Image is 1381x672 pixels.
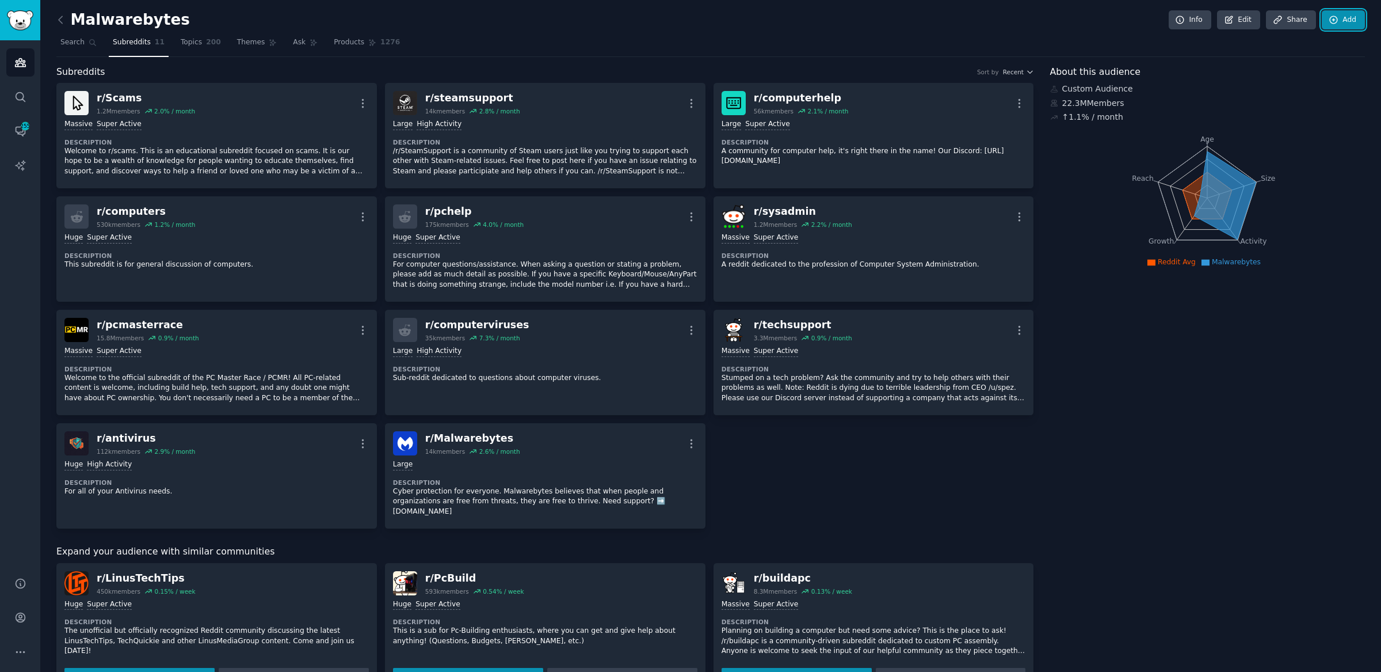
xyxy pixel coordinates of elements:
a: techsupportr/techsupport3.3Mmembers0.9% / monthMassiveSuper ActiveDescriptionStumped on a tech pr... [714,310,1034,415]
div: 15.8M members [97,334,144,342]
p: For all of your Antivirus needs. [64,487,369,497]
span: Products [334,37,364,48]
a: Add [1322,10,1365,30]
div: 0.9 % / month [811,334,852,342]
div: r/ PcBuild [425,571,524,586]
div: High Activity [417,346,461,357]
div: Large [393,119,413,130]
div: 1.2M members [97,107,140,115]
div: Massive [64,346,93,357]
img: sysadmin [722,204,746,229]
a: Share [1266,10,1315,30]
span: Themes [237,37,265,48]
a: Malwarebytesr/Malwarebytes14kmembers2.6% / monthLargeDescriptionCyber protection for everyone. Ma... [385,423,705,529]
span: Malwarebytes [1212,258,1261,266]
a: Search [56,33,101,57]
img: PcBuild [393,571,417,595]
a: Topics200 [177,33,225,57]
span: Search [60,37,85,48]
div: 56k members [754,107,793,115]
div: Super Active [87,233,132,244]
div: 112k members [97,447,140,455]
div: r/ buildapc [754,571,852,586]
dt: Description [64,252,369,260]
div: 2.2 % / month [811,221,852,229]
div: Huge [64,460,83,470]
div: Super Active [97,119,142,130]
img: steamsupport [393,91,417,115]
div: 0.54 % / week [483,587,524,595]
div: 22.3M Members [1050,97,1365,109]
div: Super Active [754,346,799,357]
dt: Description [393,479,697,487]
p: /r/SteamSupport is a community of Steam users just like you trying to support each other with Ste... [393,146,697,177]
div: Huge [64,233,83,244]
div: Large [722,119,741,130]
div: 593k members [425,587,469,595]
img: LinusTechTips [64,571,89,595]
p: This subreddit is for general discussion of computers. [64,260,369,270]
a: Products1276 [330,33,404,57]
div: r/ computerhelp [754,91,849,105]
img: pcmasterrace [64,318,89,342]
tspan: Reach [1132,174,1154,182]
div: Sort by [977,68,999,76]
span: Recent [1003,68,1024,76]
img: Malwarebytes [393,431,417,455]
dt: Description [393,618,697,626]
div: r/ Scams [97,91,195,105]
span: About this audience [1050,65,1140,79]
div: Super Active [87,599,132,610]
span: 1276 [380,37,400,48]
span: Subreddits [113,37,151,48]
div: r/ computers [97,204,195,219]
div: r/ LinusTechTips [97,571,196,586]
a: r/computers530kmembers1.2% / monthHugeSuper ActiveDescriptionThis subreddit is for general discus... [56,196,377,302]
div: 175k members [425,221,469,229]
p: Planning on building a computer but need some advice? This is the place to ask! /r/buildapc is a ... [722,626,1026,656]
div: Large [393,460,413,470]
dt: Description [722,138,1026,146]
span: Reddit Avg [1158,258,1196,266]
div: r/ techsupport [754,318,852,332]
div: Massive [722,599,750,610]
div: 450k members [97,587,140,595]
div: 35k members [425,334,465,342]
tspan: Growth [1149,237,1174,245]
div: r/ Malwarebytes [425,431,520,446]
a: 255 [6,117,35,145]
div: 8.3M members [754,587,798,595]
div: r/ sysadmin [754,204,852,219]
dt: Description [393,252,697,260]
div: Super Active [97,346,142,357]
div: Massive [722,233,750,244]
dt: Description [393,138,697,146]
a: Ask [289,33,322,57]
div: r/ pcmasterrace [97,318,199,332]
dt: Description [64,138,369,146]
a: computerhelpr/computerhelp56kmembers2.1% / monthLargeSuper ActiveDescriptionA community for compu... [714,83,1034,188]
div: High Activity [87,460,132,470]
img: Scams [64,91,89,115]
div: Super Active [415,233,460,244]
p: Welcome to r/scams. This is an educational subreddit focused on scams. It is our hope to be a wea... [64,146,369,177]
span: 200 [206,37,221,48]
a: steamsupportr/steamsupport14kmembers2.8% / monthLargeHigh ActivityDescription/r/SteamSupport is a... [385,83,705,188]
p: A reddit dedicated to the profession of Computer System Administration. [722,260,1026,270]
div: Custom Audience [1050,83,1365,95]
div: 14k members [425,107,465,115]
img: computerhelp [722,91,746,115]
p: Sub-reddit dedicated to questions about computer viruses. [393,373,697,384]
div: 3.3M members [754,334,798,342]
dt: Description [64,365,369,373]
div: Huge [64,599,83,610]
span: Topics [181,37,202,48]
a: r/pchelp175kmembers4.0% / monthHugeSuper ActiveDescriptionFor computer questions/assistance. When... [385,196,705,302]
dt: Description [722,365,1026,373]
span: Subreddits [56,65,105,79]
a: Info [1169,10,1211,30]
span: 11 [155,37,165,48]
a: Themes [233,33,281,57]
a: r/computerviruses35kmembers7.3% / monthLargeHigh ActivityDescriptionSub-reddit dedicated to quest... [385,310,705,415]
span: Ask [293,37,306,48]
